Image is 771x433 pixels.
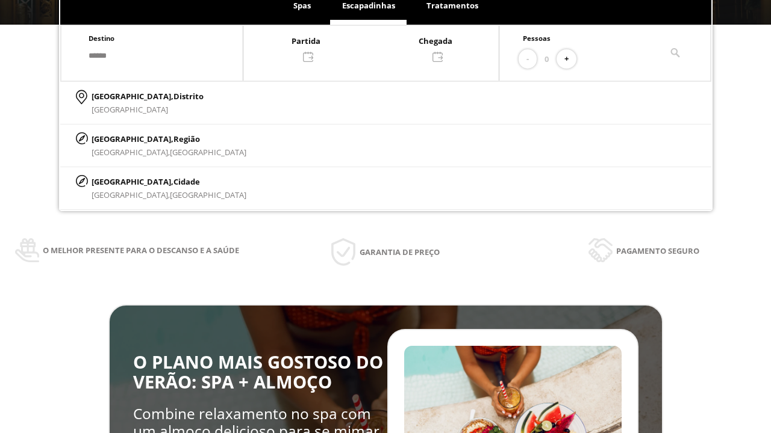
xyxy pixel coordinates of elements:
[170,189,246,200] span: [GEOGRAPHIC_DATA]
[616,244,699,257] span: Pagamento seguro
[545,52,549,66] span: 0
[92,90,204,103] p: [GEOGRAPHIC_DATA],
[43,244,239,257] span: O melhor presente para o descanso e a saúde
[92,147,170,158] span: [GEOGRAPHIC_DATA],
[92,104,168,115] span: [GEOGRAPHIC_DATA]
[92,132,246,146] p: [GEOGRAPHIC_DATA],
[173,134,200,144] span: Região
[89,34,114,43] span: Destino
[173,176,200,187] span: Cidade
[92,175,246,188] p: [GEOGRAPHIC_DATA],
[557,49,576,69] button: +
[523,34,551,43] span: Pessoas
[519,49,537,69] button: -
[173,91,204,102] span: Distrito
[133,350,383,394] span: O PLANO MAIS GOSTOSO DO VERÃO: SPA + ALMOÇO
[92,189,170,200] span: [GEOGRAPHIC_DATA],
[360,245,440,259] span: Garantia de preço
[170,147,246,158] span: [GEOGRAPHIC_DATA]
